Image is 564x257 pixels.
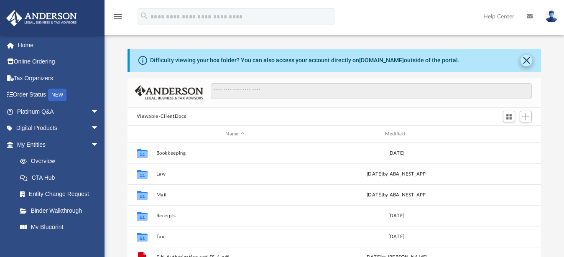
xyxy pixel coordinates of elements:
a: Tax Organizers [6,70,112,87]
button: Add [520,111,532,122]
div: id [131,130,152,138]
div: [DATE] [317,150,475,157]
a: Order StatusNEW [6,87,112,104]
a: My Entitiesarrow_drop_down [6,136,112,153]
img: User Pic [545,10,558,23]
button: Mail [156,192,314,198]
div: [DATE] [317,212,475,220]
button: Tax [156,234,314,239]
a: Overview [12,153,112,170]
a: [DOMAIN_NAME] [359,57,404,64]
div: NEW [48,89,66,101]
a: Binder Walkthrough [12,202,112,219]
a: Home [6,37,112,53]
a: Entity Change Request [12,186,112,203]
button: Law [156,171,314,177]
div: Modified [317,130,475,138]
button: Bookkeeping [156,150,314,156]
i: search [140,11,149,20]
input: Search files and folders [211,83,532,99]
button: Viewable-ClientDocs [137,113,186,120]
i: menu [113,12,123,22]
button: Switch to Grid View [503,111,516,122]
a: Online Ordering [6,53,112,70]
a: CTA Hub [12,169,112,186]
a: menu [113,16,123,22]
button: Receipts [156,213,314,219]
img: Anderson Advisors Platinum Portal [4,10,79,26]
div: id [479,130,537,138]
a: My Blueprint [12,219,107,236]
div: [DATE] by ABA_NEST_APP [317,170,475,178]
a: Digital Productsarrow_drop_down [6,120,112,137]
span: arrow_drop_down [91,120,107,137]
span: arrow_drop_down [91,136,107,153]
span: arrow_drop_down [91,103,107,120]
div: [DATE] [317,233,475,241]
button: Close [521,55,532,66]
div: Difficulty viewing your box folder? You can also access your account directly on outside of the p... [150,56,459,65]
div: Name [156,130,314,138]
a: Platinum Q&Aarrow_drop_down [6,103,112,120]
div: [DATE] by ABA_NEST_APP [317,191,475,199]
